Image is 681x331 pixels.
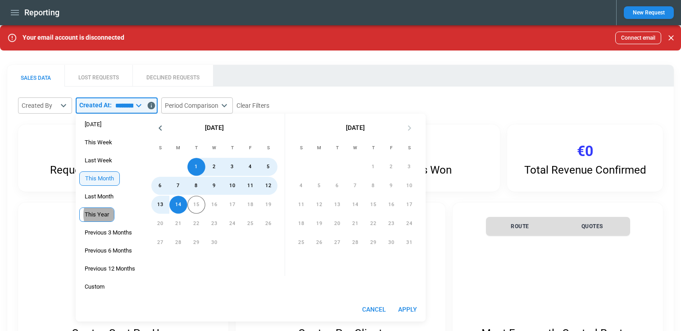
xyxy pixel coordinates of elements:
button: 1 [187,158,205,176]
p: Your email account is disconnected [23,34,124,41]
span: Previous 12 Months [79,265,141,272]
button: 5 [259,158,277,176]
div: dismiss [665,28,677,48]
span: Wednesday [347,139,363,157]
span: Monday [170,139,186,157]
span: Previous 6 Months [79,247,137,254]
button: DECLINED REQUESTS [132,65,213,87]
h1: Reporting [24,7,59,18]
button: Previous month [151,119,169,137]
p: Created At: [79,101,112,109]
span: This Month [80,175,119,182]
span: Saturday [260,139,277,157]
span: Last Week [79,157,118,164]
button: 9 [205,177,223,195]
span: This Week [79,139,118,146]
div: Previous 6 Months [79,244,137,258]
span: Custom [79,283,110,290]
button: 6 [151,177,169,195]
span: Friday [242,139,259,157]
span: This Year [80,211,114,218]
span: Sunday [152,139,168,157]
svg: Data includes activity through 09/14/25 (end of day UTC) [147,101,156,110]
span: [DATE] [346,124,365,132]
button: SALES DATA [7,65,64,87]
button: 11 [241,177,259,195]
div: Period Comparison [165,101,218,110]
button: LOST REQUESTS [64,65,132,87]
button: 4 [241,158,259,176]
th: Route [486,217,554,236]
button: 2 [205,158,223,176]
span: Friday [383,139,400,157]
span: Thursday [365,139,381,157]
span: [DATE] [205,124,224,132]
div: This Year [79,207,114,222]
div: This Week [79,135,118,150]
button: Close [665,32,677,44]
button: 3 [223,158,241,176]
button: 7 [169,177,187,195]
span: Thursday [224,139,241,157]
button: New Request [624,6,674,19]
div: Custom [79,280,110,294]
span: Previous 3 Months [79,229,137,236]
span: Last Month [79,193,119,200]
button: Apply [393,301,422,318]
button: Clear Filters [236,100,269,111]
div: Created By [22,101,58,110]
button: 12 [259,177,277,195]
button: Cancel [359,301,390,318]
div: Previous 3 Months [79,225,137,240]
button: 14 [169,196,187,214]
p: Total Revenue Confirmed [524,164,646,177]
span: Saturday [401,139,418,157]
div: This Month [79,171,120,186]
span: Tuesday [329,139,345,157]
p: Requests Received [50,164,142,177]
button: 13 [151,196,169,214]
div: [DATE] [79,117,107,132]
span: Wednesday [206,139,222,157]
table: simple table [486,217,630,236]
span: Sunday [293,139,309,157]
div: Last Week [79,153,118,168]
button: Connect email [615,32,661,44]
th: Quotes [554,217,630,236]
button: 8 [187,177,205,195]
button: 10 [223,177,241,195]
span: [DATE] [79,121,107,128]
div: Previous 12 Months [79,262,141,276]
div: Last Month [79,189,119,204]
span: Monday [311,139,327,157]
p: €0 [577,143,593,160]
span: Tuesday [188,139,204,157]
